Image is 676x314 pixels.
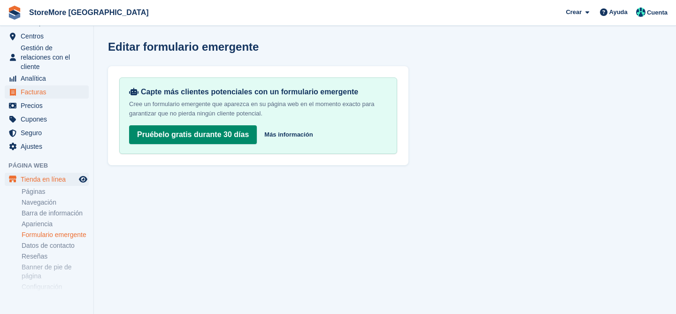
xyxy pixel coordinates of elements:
a: menu [5,113,89,126]
span: Crear [566,8,582,17]
span: Ayuda [609,8,628,17]
a: Banner de pie de página [22,263,89,281]
a: menu [5,72,89,85]
a: menu [5,30,89,43]
a: Apariencia [22,220,89,229]
a: Navegación [22,198,89,207]
span: Página web [8,161,93,170]
a: Reseñas [22,252,89,261]
span: Tienda en línea [21,173,77,186]
span: Seguro [21,126,77,139]
img: stora-icon-8386f47178a22dfd0bd8f6a31ec36ba5ce8667c1dd55bd0f319d3a0aa187defe.svg [8,6,22,20]
a: Configuración [22,283,89,291]
span: Analítica [21,72,77,85]
a: menu [5,126,89,139]
h1: Editar formulario emergente [108,40,259,53]
span: Precios [21,99,77,112]
a: menu [5,85,89,99]
span: Cupones [21,113,77,126]
span: Cuenta [647,8,668,17]
a: Páginas [22,187,89,196]
a: Pruébelo gratis durante 30 días [129,125,257,144]
a: menu [5,140,89,153]
span: Ajustes [21,140,77,153]
a: Más información [264,130,313,139]
span: Centros [21,30,77,43]
p: Cree un formulario emergente que aparezca en su página web en el momento exacto para garantizar q... [129,100,387,118]
span: Facturas [21,85,77,99]
a: Vista previa de la tienda [77,174,89,185]
span: Gestión de relaciones con el cliente [21,43,77,71]
a: menú [5,173,89,186]
a: StoreMore [GEOGRAPHIC_DATA] [25,5,153,20]
a: Formulario emergente [22,230,89,239]
a: Barra de información [22,209,89,218]
a: menu [5,43,89,71]
div: Capte más clientes potenciales con un formulario emergente [129,87,387,97]
img: Maria Vela Padilla [636,8,645,17]
a: Datos de contacto [22,241,89,250]
a: menu [5,99,89,112]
